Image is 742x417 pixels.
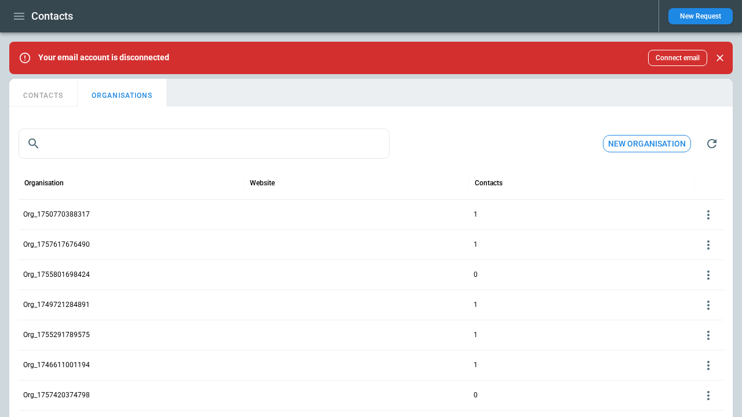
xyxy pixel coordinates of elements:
[38,53,169,63] p: Your email account is disconnected
[24,179,64,187] div: Organisation
[474,300,478,310] p: 1
[474,360,478,370] p: 1
[474,270,478,280] p: 0
[648,50,707,66] button: Connect email
[23,390,90,400] p: Org_1757420374798
[23,210,90,220] p: Org_1750770388317
[474,330,478,340] p: 1
[23,300,90,310] p: Org_1749721284891
[9,79,78,107] button: CONTACTS
[23,360,90,370] p: Org_1746611001194
[23,330,90,340] p: Org_1755291789575
[712,45,728,71] div: dismiss
[250,179,275,187] div: Website
[475,179,503,187] div: Contacts
[474,390,478,400] p: 0
[23,270,90,280] p: Org_1755801698424
[23,240,90,250] p: Org_1757617676490
[603,135,691,153] button: New organisation
[712,50,728,66] button: Close
[474,210,478,220] p: 1
[78,79,166,107] button: ORGANISATIONS
[474,240,478,250] p: 1
[31,9,73,23] h1: Contacts
[668,8,733,24] button: New Request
